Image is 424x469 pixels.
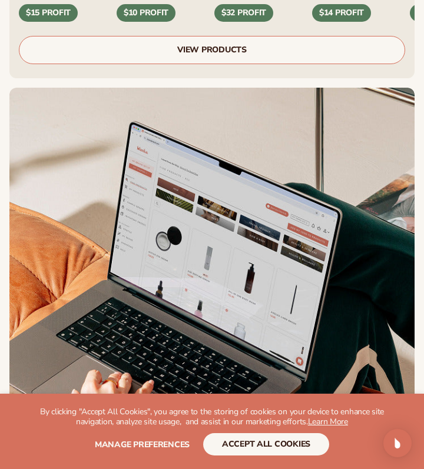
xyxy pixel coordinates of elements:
div: $10 PROFIT [117,4,175,22]
span: Manage preferences [95,439,190,450]
div: $32 PROFIT [214,4,273,22]
p: By clicking "Accept All Cookies", you agree to the storing of cookies on your device to enhance s... [24,407,400,427]
a: Learn More [308,416,348,427]
div: $14 PROFIT [312,4,371,22]
div: Open Intercom Messenger [383,429,412,457]
button: Manage preferences [95,433,190,455]
button: accept all cookies [203,433,329,455]
div: $15 PROFIT [19,4,78,22]
a: VIEW PRODUCTS [19,36,405,64]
